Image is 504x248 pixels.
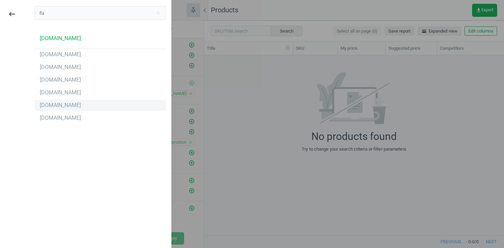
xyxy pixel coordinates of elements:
input: Search campaign [35,6,166,20]
button: Close [153,10,163,16]
div: [DOMAIN_NAME] [40,89,81,96]
i: keyboard_backspace [8,10,16,18]
div: [DOMAIN_NAME] [40,51,81,58]
button: keyboard_backspace [4,6,20,22]
div: [DOMAIN_NAME] [40,76,81,84]
div: [DOMAIN_NAME] [40,102,81,109]
div: [DOMAIN_NAME] [40,35,81,42]
div: [DOMAIN_NAME] [40,114,81,122]
div: [DOMAIN_NAME] [40,63,81,71]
